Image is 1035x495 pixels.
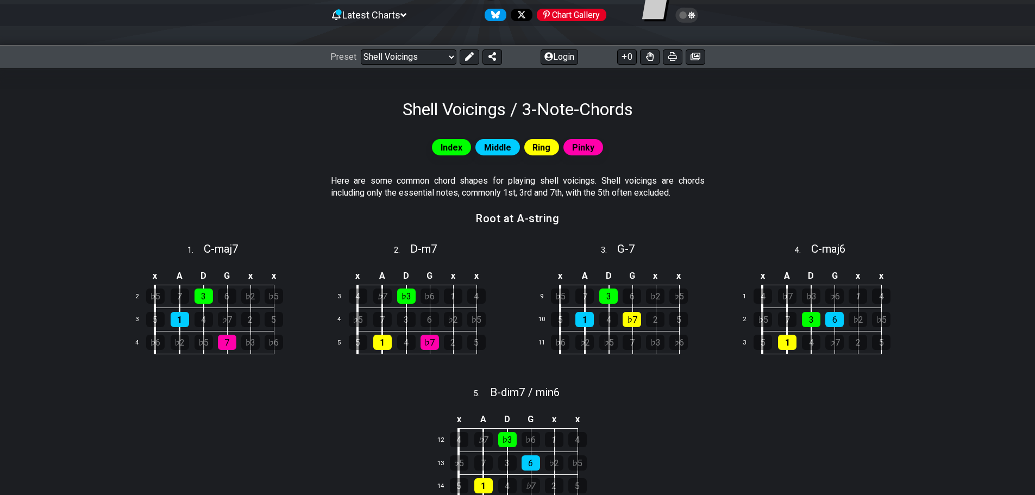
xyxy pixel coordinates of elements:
span: C - maj7 [204,242,239,255]
div: 6 [421,312,439,327]
div: 1 [778,335,796,350]
div: ♭6 [265,335,283,350]
div: ♭5 [450,455,468,471]
td: 4 [129,331,155,354]
div: ♭7 [373,289,392,304]
td: x [542,411,566,429]
div: 7 [474,455,493,471]
div: ♭7 [474,432,493,447]
div: ♭5 [265,289,283,304]
div: 4 [467,289,486,304]
td: x [441,267,465,285]
td: 1 [736,285,762,308]
div: 7 [778,312,796,327]
td: G [418,267,441,285]
td: 13 [432,452,459,475]
span: Ring [532,140,550,155]
td: x [346,267,371,285]
div: 4 [754,289,772,304]
div: 2 [849,335,867,350]
button: 0 [617,49,637,65]
span: G - 7 [617,242,635,255]
div: 4 [802,335,820,350]
select: Preset [361,49,456,65]
div: 6 [623,289,641,304]
td: x [262,267,285,285]
div: 2 [444,335,462,350]
button: Login [541,49,578,65]
div: ♭3 [498,432,517,447]
div: 1 [849,289,867,304]
a: Follow #fretflip at Bluesky [480,9,506,21]
div: ♭7 [623,312,641,327]
div: 6 [218,289,236,304]
button: Edit Preset [460,49,479,65]
button: Share Preset [482,49,502,65]
div: ♭7 [218,312,236,327]
div: 5 [349,335,367,350]
td: 10 [534,308,560,331]
td: A [471,411,495,429]
span: B - dim7 / min6 [490,386,560,399]
div: 3 [498,455,517,471]
div: 1 [474,478,493,493]
td: x [465,267,488,285]
td: 9 [534,285,560,308]
div: 1 [444,289,462,304]
td: x [447,411,472,429]
div: 7 [575,289,594,304]
div: 3 [397,312,416,327]
div: 2 [241,312,260,327]
div: ♭5 [146,289,165,304]
div: ♭3 [802,289,820,304]
div: 3 [195,289,213,304]
td: A [167,267,192,285]
div: ♭3 [397,289,416,304]
span: D - m7 [410,242,437,255]
div: ♭7 [825,335,844,350]
td: A [775,267,800,285]
td: A [370,267,394,285]
td: 2 [129,285,155,308]
td: x [239,267,262,285]
span: Preset [330,52,356,62]
div: ♭5 [872,312,890,327]
h3: Root at A-string [476,212,559,224]
div: 5 [265,312,283,327]
div: ♭7 [522,478,540,493]
span: 4 . [795,245,811,256]
div: ♭5 [599,335,618,350]
td: x [566,411,589,429]
td: 3 [331,285,357,308]
span: Latest Charts [342,9,400,21]
td: G [823,267,846,285]
div: 4 [872,289,890,304]
span: Index [441,140,462,155]
td: D [394,267,418,285]
div: ♭6 [825,289,844,304]
div: 4 [397,335,416,350]
a: #fretflip at Pinterest [532,9,606,21]
div: 5 [450,478,468,493]
div: 4 [349,289,367,304]
div: 4 [450,432,468,447]
span: Middle [484,140,511,155]
td: 3 [736,331,762,354]
div: 4 [568,432,587,447]
span: 1 . [187,245,204,256]
div: 2 [646,312,664,327]
span: 2 . [394,245,410,256]
div: 7 [218,335,236,350]
td: A [573,267,597,285]
div: ♭3 [241,335,260,350]
span: 5 . [474,388,490,400]
div: ♭6 [551,335,569,350]
div: 7 [171,289,189,304]
div: ♭6 [146,335,165,350]
div: ♭6 [522,432,540,447]
div: ♭2 [444,312,462,327]
div: ♭6 [669,335,688,350]
div: 4 [599,312,618,327]
div: 5 [872,335,890,350]
div: 2 [545,478,563,493]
